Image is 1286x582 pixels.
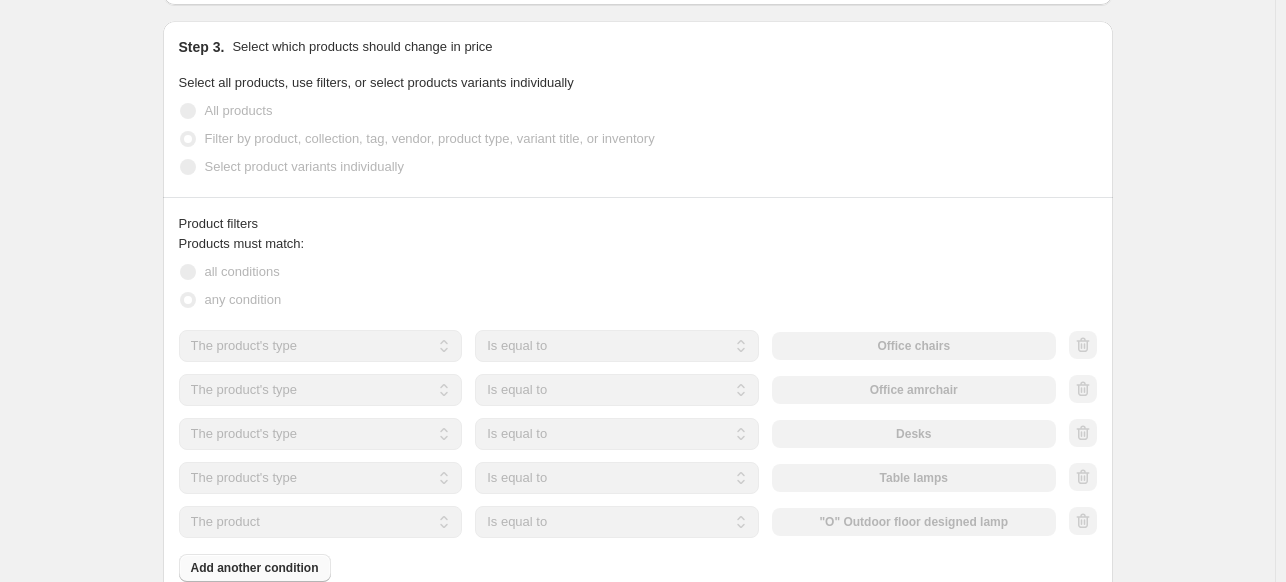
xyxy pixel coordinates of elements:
[205,264,280,279] span: all conditions
[205,292,282,307] span: any condition
[205,131,655,146] span: Filter by product, collection, tag, vendor, product type, variant title, or inventory
[179,75,574,90] span: Select all products, use filters, or select products variants individually
[205,159,404,174] span: Select product variants individually
[205,103,273,118] span: All products
[179,214,1097,234] div: Product filters
[179,37,225,57] h2: Step 3.
[179,236,305,251] span: Products must match:
[232,37,492,57] p: Select which products should change in price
